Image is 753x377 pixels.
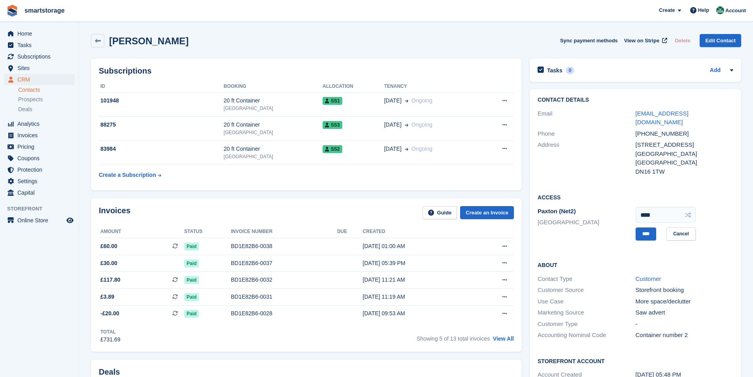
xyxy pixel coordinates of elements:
a: Edit Contact [700,34,741,47]
span: View on Stripe [624,37,659,45]
span: Protection [17,164,65,175]
a: menu [4,28,75,39]
h2: [PERSON_NAME] [109,36,189,46]
div: [DATE] 01:00 AM [363,242,472,250]
div: [DATE] 05:39 PM [363,259,472,267]
div: BD1E82B6-0028 [231,309,337,318]
a: menu [4,130,75,141]
span: £60.00 [100,242,117,250]
div: 101948 [99,97,224,105]
div: More space/declutter [636,297,733,306]
a: Guide [423,206,457,219]
div: Create a Subscription [99,171,156,179]
div: Customer Type [538,320,635,329]
span: £3.89 [100,293,114,301]
a: Contacts [18,86,75,94]
a: View on Stripe [621,34,669,47]
a: menu [4,141,75,152]
div: 0 [566,67,575,74]
a: menu [4,176,75,187]
div: £731.69 [100,335,121,344]
h2: Access [538,193,733,201]
span: Sites [17,63,65,74]
span: Home [17,28,65,39]
div: Use Case [538,297,635,306]
div: 20 ft Container [224,121,323,129]
div: BD1E82B6-0037 [231,259,337,267]
div: [DATE] 11:21 AM [363,276,472,284]
a: Deals [18,105,75,114]
span: Account [725,7,746,15]
div: 20 ft Container [224,97,323,105]
th: Status [184,225,231,238]
span: Create [659,6,675,14]
div: Storefront booking [636,286,733,295]
th: ID [99,80,224,93]
button: Delete [672,34,693,47]
a: Create an Invoice [460,206,514,219]
span: Ongoing [411,121,432,128]
span: Paid [184,276,199,284]
a: menu [4,63,75,74]
div: Contact Type [538,275,635,284]
div: Customer Source [538,286,635,295]
a: Add [710,66,721,75]
div: 88275 [99,121,224,129]
h2: Subscriptions [99,66,514,76]
div: Total [100,328,121,335]
div: 20 ft Container [224,145,323,153]
a: Prospects [18,95,75,104]
span: [DATE] [384,145,402,153]
div: [GEOGRAPHIC_DATA] [224,129,323,136]
th: Booking [224,80,323,93]
h2: Contact Details [538,97,733,103]
span: [DATE] [384,97,402,105]
div: [PHONE_NUMBER] [636,129,733,138]
span: -£20.00 [100,309,119,318]
a: View All [493,335,514,342]
div: [DATE] 09:53 AM [363,309,472,318]
span: CRM [17,74,65,85]
div: [GEOGRAPHIC_DATA] [224,153,323,160]
img: Peter Britcliffe [716,6,724,14]
a: menu [4,153,75,164]
span: Help [698,6,709,14]
div: BD1E82B6-0031 [231,293,337,301]
span: SS2 [323,145,342,153]
span: Deals [18,106,32,113]
span: Capital [17,187,65,198]
h2: About [538,261,733,269]
div: Phone [538,129,635,138]
th: Created [363,225,472,238]
span: Subscriptions [17,51,65,62]
span: Ongoing [411,146,432,152]
span: Prospects [18,96,43,103]
div: Container number 2 [636,331,733,340]
div: Accounting Nominal Code [538,331,635,340]
span: Paid [184,293,199,301]
span: Paxton (Net2) [538,208,576,214]
a: smartstorage [21,4,68,17]
a: menu [4,118,75,129]
h2: Deals [99,368,120,377]
th: Amount [99,225,184,238]
span: Paid [184,310,199,318]
span: Paid [184,260,199,267]
a: menu [4,187,75,198]
div: Saw advert [636,308,733,317]
span: Analytics [17,118,65,129]
div: DN16 1TW [636,167,733,176]
span: SS3 [323,121,342,129]
a: Cancel [666,227,695,241]
div: [GEOGRAPHIC_DATA] [224,105,323,112]
span: Settings [17,176,65,187]
div: [DATE] 11:19 AM [363,293,472,301]
span: Tasks [17,40,65,51]
div: [GEOGRAPHIC_DATA] [636,158,733,167]
span: SS1 [323,97,342,105]
div: Email [538,109,635,127]
span: Pricing [17,141,65,152]
div: [STREET_ADDRESS] [636,140,733,150]
span: £117.80 [100,276,121,284]
th: Tenancy [384,80,481,93]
